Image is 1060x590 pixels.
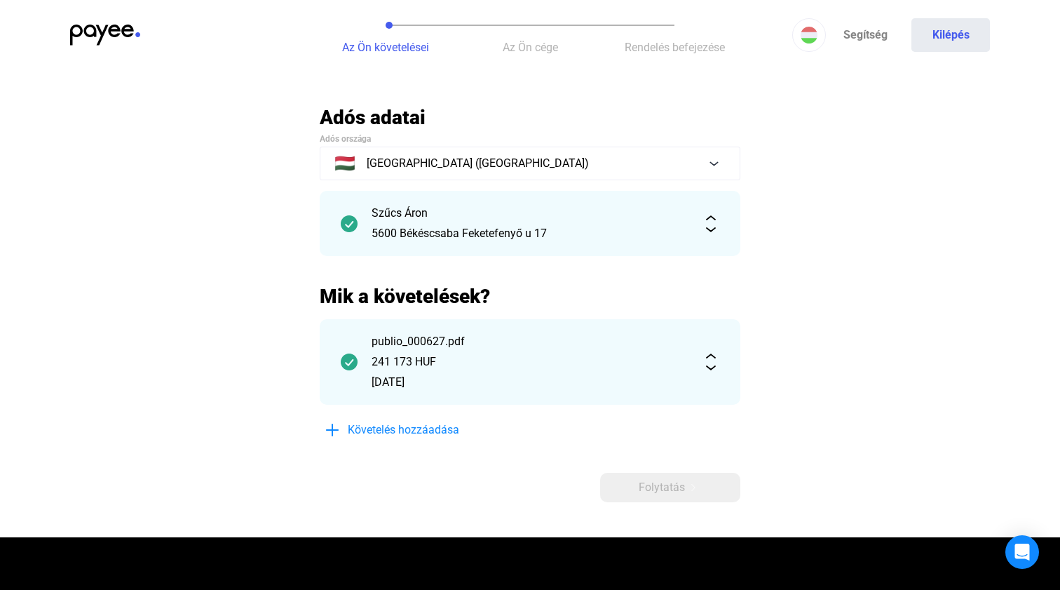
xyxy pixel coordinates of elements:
img: expand [702,354,719,370]
button: HU [792,18,826,52]
h2: Adós adatai [320,105,740,130]
span: Folytatás [639,479,685,496]
img: payee-logo [70,25,140,46]
span: Követelés hozzáadása [348,422,459,438]
a: Segítség [826,18,904,52]
span: [GEOGRAPHIC_DATA] ([GEOGRAPHIC_DATA]) [367,155,589,172]
span: Az Ön követelései [342,41,429,54]
img: arrow-right-white [685,484,702,491]
img: checkmark-darker-green-circle [341,354,358,370]
div: [DATE] [372,374,688,391]
img: plus-blue [324,422,341,438]
span: 🇭🇺 [334,155,355,172]
h2: Mik a követelések? [320,284,740,309]
span: Az Ön cége [503,41,558,54]
span: Rendelés befejezése [625,41,725,54]
div: 5600 Békéscsaba Feketefenyő u 17 [372,225,688,242]
img: HU [801,27,817,43]
img: expand [702,215,719,232]
button: Kilépés [911,18,990,52]
button: Folytatásarrow-right-white [600,473,740,502]
div: Szűcs Áron [372,205,688,222]
div: 241 173 HUF [372,354,688,370]
span: Adós országa [320,134,371,144]
div: publio_000627.pdf [372,333,688,350]
img: checkmark-darker-green-circle [341,215,358,232]
button: plus-blueKövetelés hozzáadása [320,415,530,445]
button: 🇭🇺[GEOGRAPHIC_DATA] ([GEOGRAPHIC_DATA]) [320,147,740,180]
div: Open Intercom Messenger [1005,535,1039,569]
